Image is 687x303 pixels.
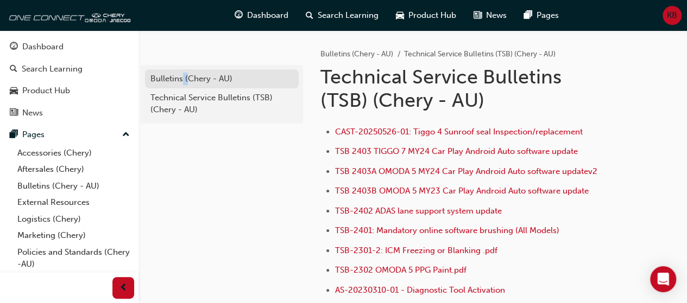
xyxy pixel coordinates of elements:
a: Dashboard [4,37,134,57]
a: search-iconSearch Learning [297,4,387,27]
a: Marketing (Chery) [13,227,134,244]
a: Bulletins (Chery - AU) [13,178,134,195]
div: Open Intercom Messenger [650,266,676,292]
div: Technical Service Bulletins (TSB) (Chery - AU) [150,92,293,116]
span: Pages [537,9,559,22]
img: oneconnect [5,4,130,26]
a: car-iconProduct Hub [387,4,465,27]
a: Accessories (Chery) [13,145,134,162]
a: Aftersales (Chery) [13,161,134,178]
span: search-icon [10,65,17,74]
li: Technical Service Bulletins (TSB) (Chery - AU) [404,48,556,61]
button: KB [663,6,682,25]
a: TSB 2403 TIGGO 7 MY24 Car Play Android Auto software update [335,146,578,156]
div: Bulletins (Chery - AU) [150,73,293,85]
div: Search Learning [22,63,83,75]
span: news-icon [474,9,482,22]
button: Pages [4,125,134,145]
button: DashboardSearch LearningProduct HubNews [4,35,134,125]
a: TSB-2301-2: ICM Freezing or Blanking .pdf [335,246,497,255]
span: news-icon [10,108,18,118]
a: TSB-2401: Mandatory online software brushing (All Models) [335,225,559,235]
h1: Technical Service Bulletins (TSB) (Chery - AU) [320,65,604,112]
span: car-icon [396,9,404,22]
a: TSB-2302 OMODA 5 PPG Paint.pdf [335,265,467,275]
a: News [4,103,134,123]
a: news-iconNews [465,4,515,27]
a: CAST-20250526-01: Tiggo 4 Sunroof seal Inspection/replacement [335,127,583,137]
a: Search Learning [4,59,134,79]
a: guage-iconDashboard [226,4,297,27]
span: prev-icon [119,281,128,295]
div: Product Hub [22,85,70,97]
div: News [22,107,43,119]
a: External Resources [13,194,134,211]
a: TSB-2402 ADAS lane support system update [335,206,502,216]
div: Pages [22,128,45,141]
a: TSB 2403B OMODA 5 MY23 Car Play Android Auto software update [335,186,589,196]
span: Search Learning [318,9,379,22]
a: TSB 2403A OMODA 5 MY24 Car Play Android Auto software updatev2 [335,166,597,176]
a: Bulletins (Chery - AU) [145,69,299,88]
span: Product Hub [408,9,456,22]
span: guage-icon [235,9,243,22]
span: guage-icon [10,42,18,52]
span: pages-icon [10,130,18,140]
a: AS-20230310-01 - Diagnostic Tool Activation [335,285,505,295]
span: Dashboard [247,9,288,22]
a: Logistics (Chery) [13,211,134,228]
span: up-icon [122,128,130,142]
span: KB [667,9,677,22]
a: Policies and Standards (Chery -AU) [13,244,134,273]
span: car-icon [10,86,18,96]
span: pages-icon [524,9,532,22]
span: search-icon [306,9,313,22]
div: Dashboard [22,41,64,53]
a: pages-iconPages [515,4,568,27]
a: Bulletins (Chery - AU) [320,49,393,59]
a: Technical Service Bulletins (TSB) (Chery - AU) [145,88,299,119]
span: News [486,9,507,22]
a: Product Hub [4,81,134,101]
